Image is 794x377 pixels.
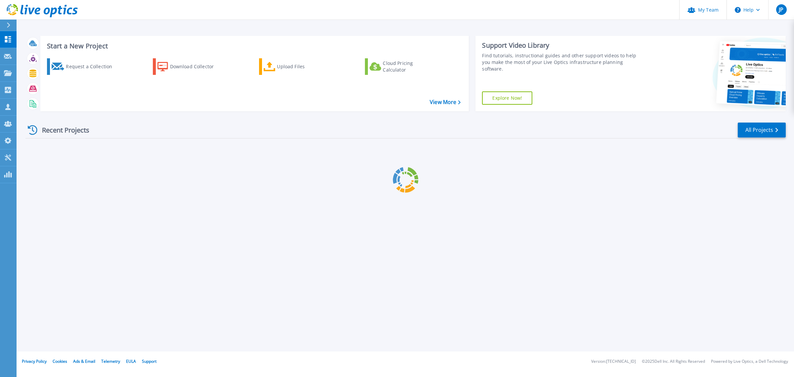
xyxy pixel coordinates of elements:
a: Telemetry [101,358,120,364]
a: Cookies [53,358,67,364]
h3: Start a New Project [47,42,461,50]
div: Download Collector [170,60,223,73]
div: Cloud Pricing Calculator [383,60,436,73]
div: Request a Collection [66,60,119,73]
a: EULA [126,358,136,364]
a: Privacy Policy [22,358,47,364]
span: JP [779,7,783,12]
div: Recent Projects [25,122,98,138]
a: Support [142,358,156,364]
a: Explore Now! [482,91,532,105]
div: Upload Files [277,60,330,73]
a: All Projects [738,123,786,137]
li: Powered by Live Optics, a Dell Technology [711,359,788,364]
a: Ads & Email [73,358,95,364]
a: Cloud Pricing Calculator [365,58,439,75]
a: Download Collector [153,58,227,75]
div: Find tutorials, instructional guides and other support videos to help you make the most of your L... [482,52,642,72]
div: Support Video Library [482,41,642,50]
li: © 2025 Dell Inc. All Rights Reserved [642,359,705,364]
li: Version: [TECHNICAL_ID] [591,359,636,364]
a: Request a Collection [47,58,121,75]
a: View More [430,99,461,105]
a: Upload Files [259,58,333,75]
